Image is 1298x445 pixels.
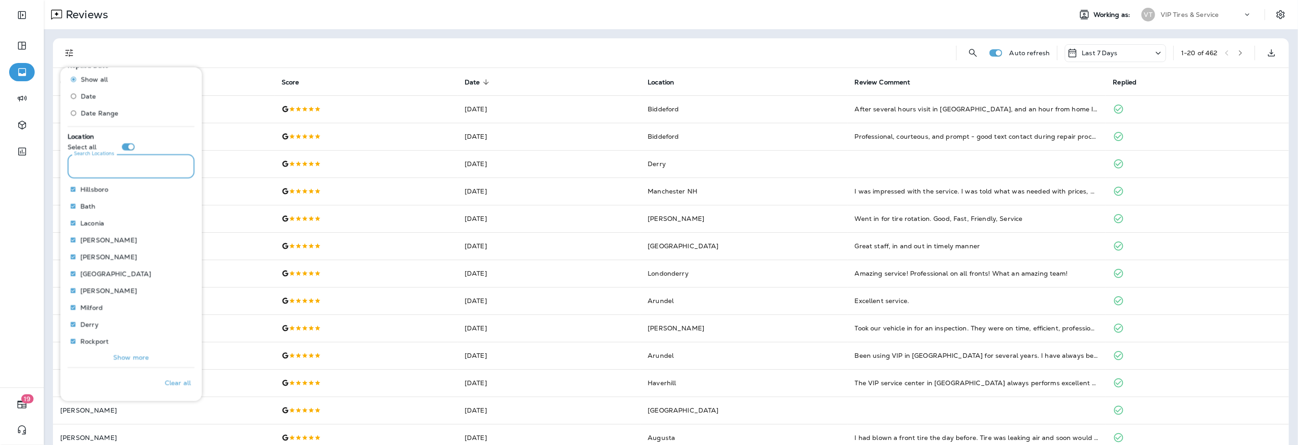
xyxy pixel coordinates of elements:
[457,95,640,123] td: [DATE]
[68,132,94,140] span: Location
[80,321,99,328] p: Derry
[113,354,149,361] p: Show more
[80,338,109,345] p: Rockport
[1082,49,1118,57] p: Last 7 Days
[457,369,640,397] td: [DATE]
[855,241,1099,251] div: Great staff, in and out in timely manner
[855,214,1099,223] div: Went in for tire rotation. Good, Fast, Friendly, Service
[60,44,79,62] button: Filters
[1113,78,1149,86] span: Replied
[81,110,118,117] span: Date Range
[1141,8,1155,21] div: VT
[648,132,679,141] span: Biddeford
[60,62,202,401] div: Filters
[465,79,480,86] span: Date
[648,242,718,250] span: [GEOGRAPHIC_DATA]
[68,351,194,364] button: Show more
[81,93,96,100] span: Date
[80,236,137,244] p: [PERSON_NAME]
[1010,49,1050,57] p: Auto refresh
[855,296,1099,305] div: Excellent service.
[855,378,1099,387] div: The VIP service center in Woodsville always performs excellent service on our vehicles. The perso...
[60,434,267,441] p: [PERSON_NAME]
[161,372,194,394] button: Clear all
[1113,79,1137,86] span: Replied
[1161,11,1219,18] p: VIP Tires & Service
[855,433,1099,442] div: I had blown a front tire the day before. Tire was leaking air and soon would be flat. I showed up...
[457,123,640,150] td: [DATE]
[80,270,151,277] p: [GEOGRAPHIC_DATA]
[1262,44,1281,62] button: Export as CSV
[74,150,114,157] label: Search Locations
[457,205,640,232] td: [DATE]
[60,407,267,414] p: [PERSON_NAME]
[81,76,108,83] span: Show all
[648,269,689,277] span: Londonderry
[282,79,299,86] span: Score
[648,160,666,168] span: Derry
[80,186,108,193] p: Hillsboro
[648,324,704,332] span: [PERSON_NAME]
[457,287,640,314] td: [DATE]
[465,78,492,86] span: Date
[648,434,675,442] span: Augusta
[855,79,911,86] span: Review Comment
[855,132,1099,141] div: Professional, courteous, and prompt - good text contact during repair process 😀
[80,220,104,227] p: Laconia
[62,8,108,21] p: Reviews
[648,79,674,86] span: Location
[648,297,674,305] span: Arundel
[68,143,96,151] p: Select all
[648,215,704,223] span: [PERSON_NAME]
[855,187,1099,196] div: I was impressed with the service. I was told what was needed with prices, with no pressure to hav...
[21,394,34,403] span: 19
[648,351,674,360] span: Arundel
[648,379,676,387] span: Haverhill
[457,232,640,260] td: [DATE]
[80,304,103,311] p: Milford
[457,150,640,178] td: [DATE]
[648,187,697,195] span: Manchester NH
[457,260,640,287] td: [DATE]
[1272,6,1289,23] button: Settings
[457,342,640,369] td: [DATE]
[9,6,35,24] button: Expand Sidebar
[648,78,686,86] span: Location
[68,61,109,69] span: Replied Date
[80,203,96,210] p: Bath
[964,44,982,62] button: Search Reviews
[855,269,1099,278] div: Amazing service! Professional on all fronts! What an amazing team!
[457,397,640,424] td: [DATE]
[282,78,311,86] span: Score
[457,178,640,205] td: [DATE]
[855,351,1099,360] div: Been using VIP in Arundel for several years. I have always been happy with their customer service...
[80,287,137,294] p: [PERSON_NAME]
[80,253,137,261] p: [PERSON_NAME]
[165,379,191,387] p: Clear all
[648,105,679,113] span: Biddeford
[855,78,922,86] span: Review Comment
[9,395,35,414] button: 19
[457,314,640,342] td: [DATE]
[855,105,1099,114] div: After several hours visit in Biddeford, and an hour from home I found my tire was totally flat. I...
[1181,49,1218,57] div: 1 - 20 of 462
[855,324,1099,333] div: Took our vehicle in for an inspection. They were on time, efficient, professional and helpful.
[1094,11,1132,19] span: Working as:
[648,406,718,414] span: [GEOGRAPHIC_DATA]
